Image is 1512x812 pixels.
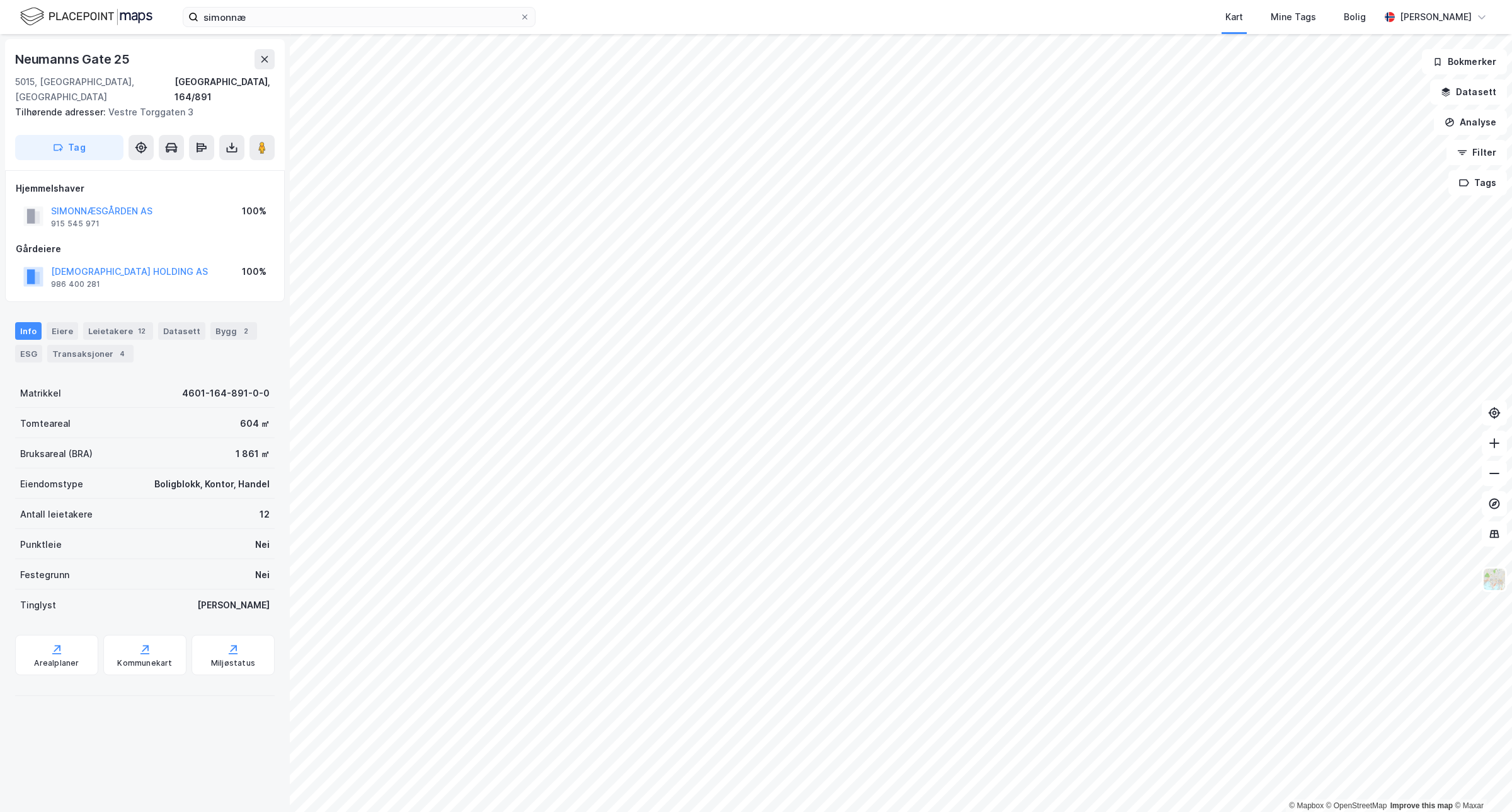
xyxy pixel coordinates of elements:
div: Datasett [158,322,205,340]
div: Tomteareal [20,416,71,431]
div: Punktleie [20,537,62,552]
div: Tinglyst [20,598,56,613]
div: Festegrunn [20,567,69,583]
div: 5015, [GEOGRAPHIC_DATA], [GEOGRAPHIC_DATA] [15,74,175,105]
div: Bolig [1344,9,1366,25]
div: Arealplaner [34,658,79,668]
button: Tag [15,135,123,160]
div: 986 400 281 [51,279,100,289]
div: Kart [1225,9,1243,25]
div: Leietakere [83,322,153,340]
div: 2 [239,325,252,337]
a: Improve this map [1390,801,1453,810]
div: Bruksareal (BRA) [20,446,93,461]
img: logo.f888ab2527a4732fd821a326f86c7f29.svg [20,6,152,28]
div: 4 [116,347,129,360]
span: Tilhørende adresser: [15,107,108,117]
button: Tags [1448,170,1507,195]
div: Mine Tags [1271,9,1316,25]
div: Antall leietakere [20,507,93,522]
div: 1 861 ㎡ [236,446,270,461]
div: Info [15,322,42,340]
a: Mapbox [1289,801,1324,810]
button: Datasett [1430,79,1507,105]
div: Nei [255,537,270,552]
div: 4601-164-891-0-0 [182,386,270,401]
div: [PERSON_NAME] [1400,9,1472,25]
div: Hjemmelshaver [16,181,274,196]
div: 100% [242,204,266,219]
div: Kommunekart [117,658,172,668]
button: Bokmerker [1422,49,1507,74]
div: [GEOGRAPHIC_DATA], 164/891 [175,74,275,105]
div: Miljøstatus [211,658,255,668]
a: OpenStreetMap [1326,801,1387,810]
div: 915 545 971 [51,219,100,229]
button: Analyse [1434,110,1507,135]
button: Filter [1446,140,1507,165]
div: Vestre Torggaten 3 [15,105,265,120]
div: Gårdeiere [16,241,274,257]
img: Z [1482,567,1506,591]
div: Kontrollprogram for chat [1449,751,1512,812]
div: Eiendomstype [20,477,83,492]
div: Eiere [47,322,78,340]
div: Nei [255,567,270,583]
div: Matrikkel [20,386,61,401]
div: [PERSON_NAME] [197,598,270,613]
iframe: Chat Widget [1449,751,1512,812]
div: 604 ㎡ [240,416,270,431]
div: Neumanns Gate 25 [15,49,132,69]
div: Transaksjoner [47,345,134,362]
div: Bygg [210,322,257,340]
div: 12 [260,507,270,522]
div: ESG [15,345,42,362]
input: Søk på adresse, matrikkel, gårdeiere, leietakere eller personer [198,8,520,26]
div: 100% [242,264,266,279]
div: 12 [135,325,148,337]
div: Boligblokk, Kontor, Handel [154,477,270,492]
